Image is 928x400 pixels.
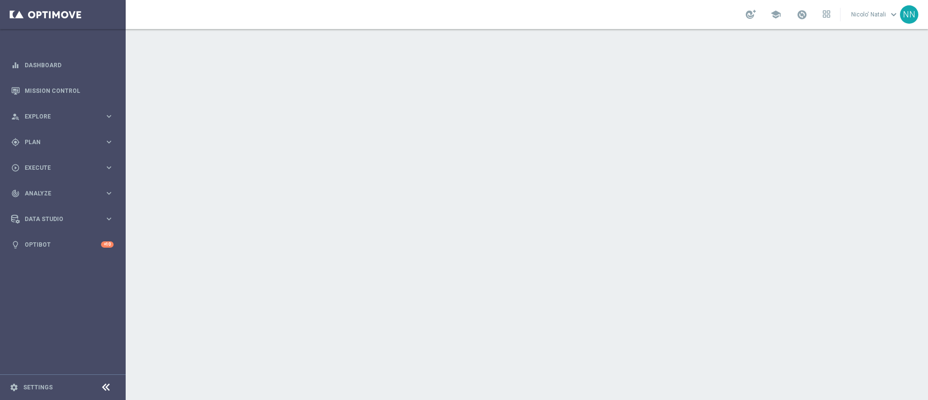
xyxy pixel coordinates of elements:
button: play_circle_outline Execute keyboard_arrow_right [11,164,114,172]
span: school [770,9,781,20]
i: track_changes [11,189,20,198]
div: Mission Control [11,78,114,104]
a: Optibot [25,232,101,257]
i: lightbulb [11,240,20,249]
i: equalizer [11,61,20,70]
button: gps_fixed Plan keyboard_arrow_right [11,138,114,146]
button: Data Studio keyboard_arrow_right [11,215,114,223]
a: Dashboard [25,52,114,78]
span: keyboard_arrow_down [888,9,899,20]
span: Plan [25,139,104,145]
i: person_search [11,112,20,121]
button: lightbulb Optibot +10 [11,241,114,249]
i: gps_fixed [11,138,20,147]
i: keyboard_arrow_right [104,163,114,172]
div: Explore [11,112,104,121]
a: Settings [23,385,53,390]
i: play_circle_outline [11,163,20,172]
i: keyboard_arrow_right [104,137,114,147]
div: Analyze [11,189,104,198]
i: settings [10,383,18,392]
a: Nicolo' Natalikeyboard_arrow_down [850,7,900,22]
button: Mission Control [11,87,114,95]
span: Execute [25,165,104,171]
a: Mission Control [25,78,114,104]
i: keyboard_arrow_right [104,112,114,121]
div: Optibot [11,232,114,257]
button: person_search Explore keyboard_arrow_right [11,113,114,120]
i: keyboard_arrow_right [104,189,114,198]
div: Plan [11,138,104,147]
div: Execute [11,163,104,172]
div: Dashboard [11,52,114,78]
span: Data Studio [25,216,104,222]
i: keyboard_arrow_right [104,214,114,223]
div: Data Studio [11,215,104,223]
div: +10 [101,241,114,248]
span: Analyze [25,191,104,196]
button: track_changes Analyze keyboard_arrow_right [11,190,114,197]
button: equalizer Dashboard [11,61,114,69]
span: Explore [25,114,104,119]
div: NN [900,5,918,24]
